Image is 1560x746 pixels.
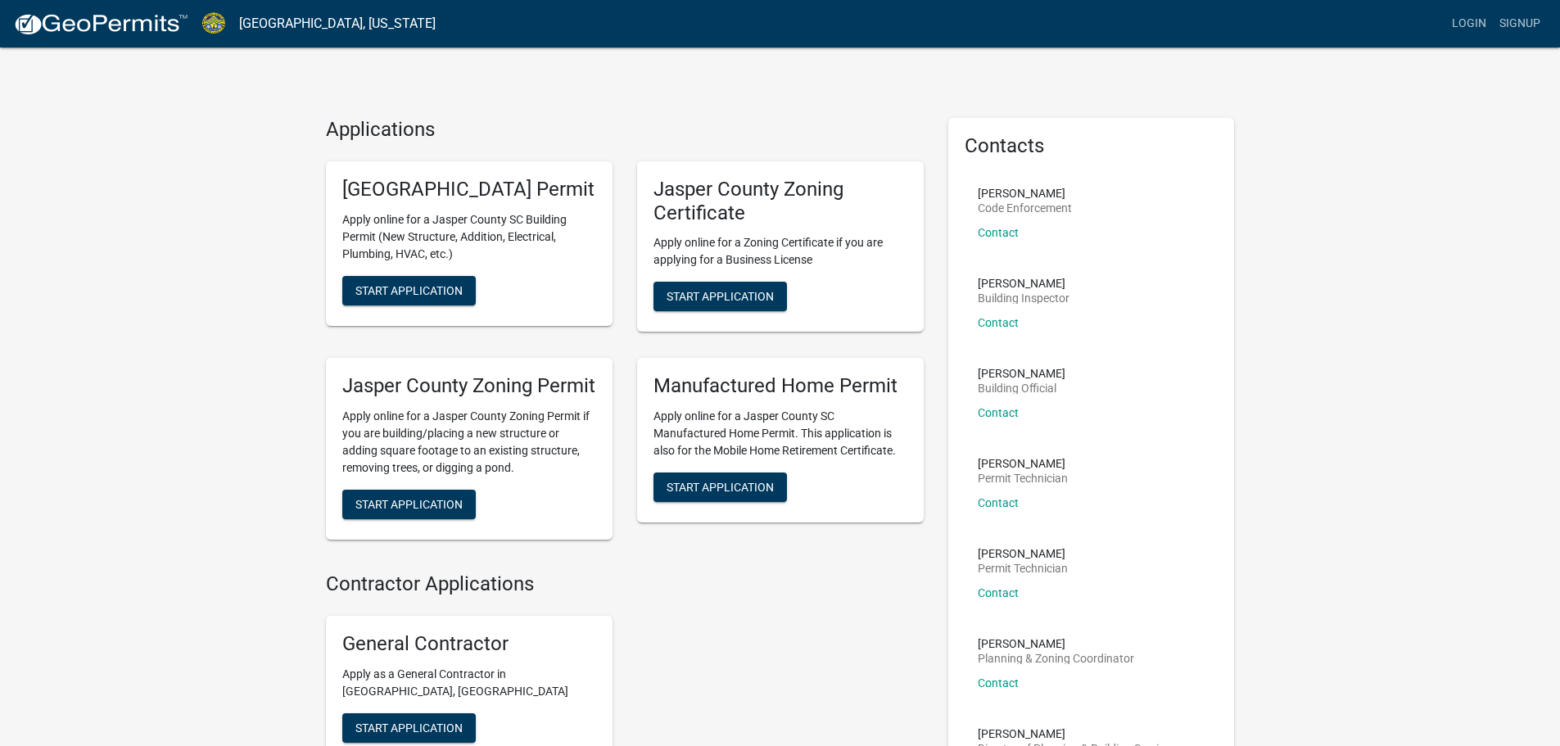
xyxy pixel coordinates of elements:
h5: Manufactured Home Permit [653,374,907,398]
span: Start Application [355,721,463,734]
a: Signup [1493,8,1547,39]
a: Contact [978,406,1019,419]
p: Code Enforcement [978,202,1072,214]
h5: General Contractor [342,632,596,656]
a: Contact [978,226,1019,239]
a: Login [1445,8,1493,39]
p: Apply online for a Jasper County Zoning Permit if you are building/placing a new structure or add... [342,408,596,477]
p: [PERSON_NAME] [978,188,1072,199]
p: [PERSON_NAME] [978,728,1176,739]
h5: Jasper County Zoning Certificate [653,178,907,225]
span: Start Application [355,283,463,296]
h5: Contacts [965,134,1219,158]
p: Apply online for a Jasper County SC Manufactured Home Permit. This application is also for the Mo... [653,408,907,459]
a: Contact [978,496,1019,509]
img: Jasper County, South Carolina [201,12,226,34]
h5: [GEOGRAPHIC_DATA] Permit [342,178,596,201]
p: [PERSON_NAME] [978,638,1134,649]
p: Apply online for a Zoning Certificate if you are applying for a Business License [653,234,907,269]
button: Start Application [342,490,476,519]
p: Building Official [978,382,1065,394]
span: Start Application [667,481,774,494]
p: [PERSON_NAME] [978,458,1068,469]
p: [PERSON_NAME] [978,548,1068,559]
p: Permit Technician [978,563,1068,574]
a: [GEOGRAPHIC_DATA], [US_STATE] [239,10,436,38]
wm-workflow-list-section: Applications [326,118,924,553]
span: Start Application [667,290,774,303]
span: Start Application [355,498,463,511]
button: Start Application [653,282,787,311]
p: Building Inspector [978,292,1069,304]
p: Permit Technician [978,472,1068,484]
h5: Jasper County Zoning Permit [342,374,596,398]
p: [PERSON_NAME] [978,368,1065,379]
a: Contact [978,586,1019,599]
h4: Contractor Applications [326,572,924,596]
p: Planning & Zoning Coordinator [978,653,1134,664]
p: [PERSON_NAME] [978,278,1069,289]
a: Contact [978,316,1019,329]
h4: Applications [326,118,924,142]
button: Start Application [653,472,787,502]
p: Apply online for a Jasper County SC Building Permit (New Structure, Addition, Electrical, Plumbin... [342,211,596,263]
button: Start Application [342,276,476,305]
button: Start Application [342,713,476,743]
p: Apply as a General Contractor in [GEOGRAPHIC_DATA], [GEOGRAPHIC_DATA] [342,666,596,700]
a: Contact [978,676,1019,689]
